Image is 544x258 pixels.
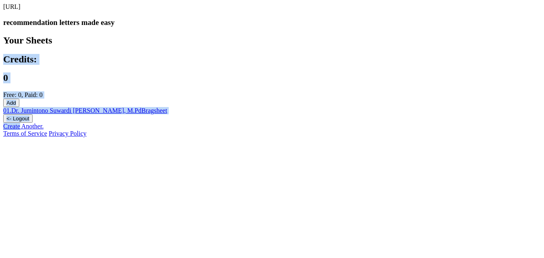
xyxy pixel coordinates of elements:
a: Terms of Service [3,130,47,137]
span: Free: 0, Paid: 0 [3,91,43,98]
button: Add [3,99,19,107]
h2: 0 [3,72,541,83]
span: [URL] [3,3,21,10]
h3: recommendation letters made easy [3,18,541,27]
a: Create Another. [3,123,43,130]
span: Your Sheets [3,35,52,45]
a: Privacy Policy [49,130,87,137]
a: 01.Dr. Jumintono Suwardi [PERSON_NAME], M.PdBragsheet [3,107,167,114]
button: <- Logout [3,114,33,123]
h2: Credits: [3,54,541,65]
